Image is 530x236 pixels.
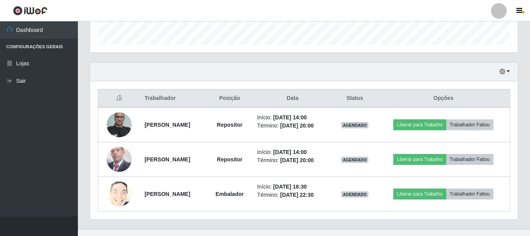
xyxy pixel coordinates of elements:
span: AGENDADO [341,157,368,163]
button: Trabalhador Faltou [446,119,493,130]
button: Liberar para Trabalho [393,119,446,130]
th: Trabalhador [140,89,207,108]
time: [DATE] 16:30 [273,184,307,190]
li: Término: [257,156,328,164]
th: Opções [377,89,510,108]
time: [DATE] 20:00 [280,122,313,129]
th: Posição [207,89,252,108]
li: Término: [257,122,328,130]
img: CoreUI Logo [13,6,48,16]
button: Trabalhador Faltou [446,189,493,199]
li: Início: [257,148,328,156]
button: Trabalhador Faltou [446,154,493,165]
img: 1740078176473.jpeg [107,145,132,173]
strong: [PERSON_NAME] [144,156,190,163]
strong: Embalador [216,191,244,197]
span: AGENDADO [341,122,368,128]
li: Início: [257,183,328,191]
button: Liberar para Trabalho [393,154,446,165]
th: Data [252,89,333,108]
li: Término: [257,191,328,199]
time: [DATE] 14:00 [273,114,307,121]
time: [DATE] 22:30 [280,192,313,198]
strong: Repositor [217,122,242,128]
strong: [PERSON_NAME] [144,122,190,128]
time: [DATE] 20:00 [280,157,313,163]
img: 1746292948519.jpeg [107,179,132,210]
li: Início: [257,114,328,122]
strong: Repositor [217,156,242,163]
span: AGENDADO [341,191,368,198]
img: 1655148070426.jpeg [107,108,132,141]
th: Status [333,89,377,108]
strong: [PERSON_NAME] [144,191,190,197]
time: [DATE] 14:00 [273,149,307,155]
button: Liberar para Trabalho [393,189,446,199]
